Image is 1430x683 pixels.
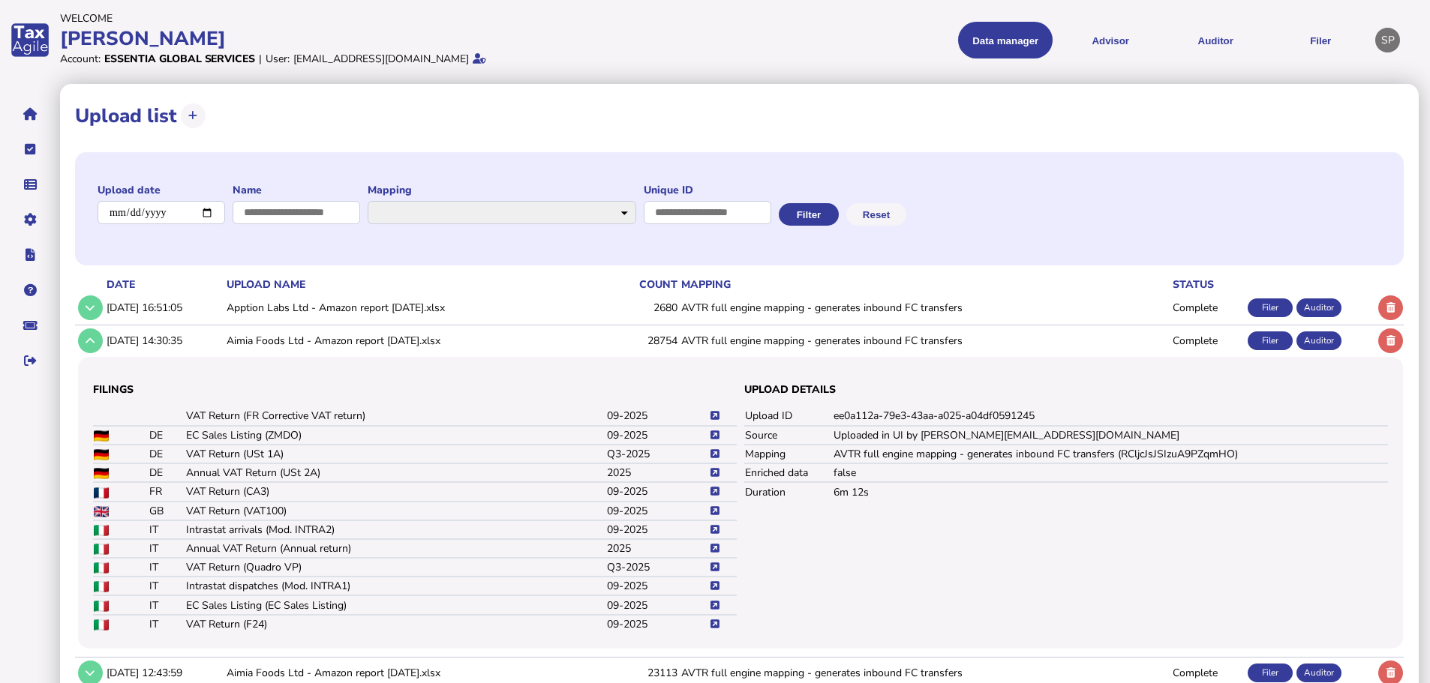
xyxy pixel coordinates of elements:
div: [PERSON_NAME] [60,25,710,52]
div: Auditor [1296,331,1341,350]
img: IT flag [94,581,109,592]
button: Reset [846,203,906,226]
div: Auditor [1296,298,1341,317]
td: Complete [1170,292,1245,323]
div: Filer [1248,664,1293,682]
td: IT [149,558,185,577]
td: 2025 [606,539,709,558]
th: upload name [224,277,606,292]
td: IT [149,539,185,558]
label: Unique ID [644,183,771,197]
td: Uploaded in UI by [PERSON_NAME][EMAIL_ADDRESS][DOMAIN_NAME] [833,426,1388,445]
menu: navigate products [718,22,1368,58]
th: count [606,277,678,292]
div: Profile settings [1375,28,1400,52]
td: Source [744,426,833,445]
td: Complete [1170,325,1245,355]
td: IT [149,577,185,595]
th: date [104,277,224,292]
td: GB [149,502,185,520]
label: Mapping [368,183,636,197]
div: Essentia Global Services [104,52,255,66]
td: false [833,463,1388,482]
td: IT [149,520,185,539]
td: DE [149,463,185,482]
button: Sign out [14,345,46,376]
td: 09-2025 [606,615,709,634]
td: Q3-2025 [606,445,709,463]
button: Auditor [1168,22,1263,58]
td: IT [149,615,185,634]
td: 09-2025 [606,595,709,614]
td: DE [149,445,185,463]
button: Manage settings [14,204,46,235]
td: VAT Return (CA3) [185,482,605,501]
td: Mapping [744,445,833,463]
div: Auditor [1296,664,1341,682]
div: Account: [60,52,101,66]
td: IT [149,595,185,614]
td: 09-2025 [606,482,709,501]
td: EC Sales Listing (EC Sales Listing) [185,595,605,614]
button: Filer [1273,22,1368,58]
td: VAT Return (Quadro VP) [185,558,605,577]
div: User: [266,52,290,66]
td: [DATE] 14:30:35 [104,325,224,355]
img: IT flag [94,619,109,631]
button: Tasks [14,133,46,165]
td: 2680 [606,292,678,323]
img: IT flag [94,562,109,574]
button: Show/hide row detail [78,328,103,353]
div: Filer [1248,331,1293,350]
td: [DATE] 16:51:05 [104,292,224,323]
td: ee0a112a-79e3-43aa-a025-a04df0591245 [833,407,1388,426]
h3: Upload details [744,382,1388,397]
td: Apption Labs Ltd - Amazon report [DATE].xlsx [224,292,606,323]
button: Home [14,98,46,130]
img: IT flag [94,544,109,555]
label: Upload date [98,183,225,197]
button: Raise a support ticket [14,310,46,341]
i: Email verified [473,53,486,64]
td: VAT Return (F24) [185,615,605,634]
td: Annual VAT Return (Annual return) [185,539,605,558]
td: AVTR full engine mapping - generates inbound FC transfers [678,325,1170,355]
td: 6m 12s [833,482,1388,501]
button: Help pages [14,274,46,306]
td: 09-2025 [606,426,709,445]
img: DE flag [94,430,109,442]
label: Name [233,183,360,197]
td: Intrastat dispatches (Mod. INTRA1) [185,577,605,595]
div: Filer [1248,298,1293,317]
img: GB flag [94,506,109,517]
td: 09-2025 [606,407,709,426]
td: EC Sales Listing (ZMDO) [185,426,605,445]
td: DE [149,426,185,445]
div: [EMAIL_ADDRESS][DOMAIN_NAME] [293,52,469,66]
td: VAT Return (USt 1A) [185,445,605,463]
button: Delete upload [1378,295,1403,320]
td: VAT Return (FR Corrective VAT return) [185,407,605,426]
img: IT flag [94,601,109,612]
td: Intrastat arrivals (Mod. INTRA2) [185,520,605,539]
div: | [259,52,262,66]
th: status [1170,277,1245,292]
td: 2025 [606,463,709,482]
td: Annual VAT Return (USt 2A) [185,463,605,482]
button: Data manager [14,169,46,200]
td: Enriched data [744,463,833,482]
td: VAT Return (VAT100) [185,502,605,520]
td: 09-2025 [606,577,709,595]
td: AVTR full engine mapping - generates inbound FC transfers (RCljcJsJSIzuA9PZqmHO) [833,445,1388,463]
td: Duration [744,482,833,501]
button: Filter [779,203,839,226]
img: DE flag [94,449,109,460]
button: Shows a dropdown of Data manager options [958,22,1053,58]
img: FR flag [94,487,109,499]
td: 09-2025 [606,520,709,539]
td: Aimia Foods Ltd - Amazon report [DATE].xlsx [224,325,606,355]
td: Q3-2025 [606,558,709,577]
td: FR [149,482,185,501]
td: 09-2025 [606,502,709,520]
